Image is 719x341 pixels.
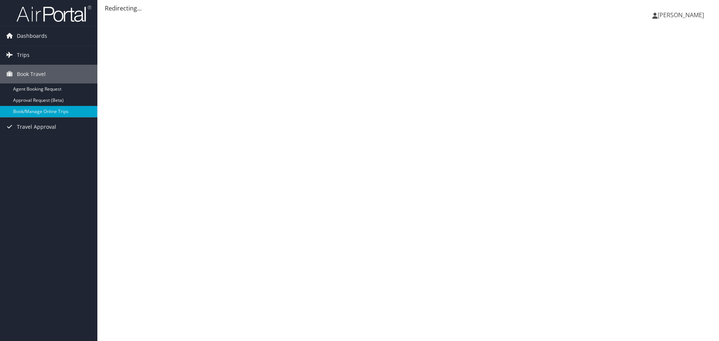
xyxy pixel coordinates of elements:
[652,4,712,26] a: [PERSON_NAME]
[17,65,46,83] span: Book Travel
[17,46,30,64] span: Trips
[17,118,56,136] span: Travel Approval
[17,27,47,45] span: Dashboards
[105,4,712,13] div: Redirecting...
[658,11,704,19] span: [PERSON_NAME]
[16,5,91,22] img: airportal-logo.png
